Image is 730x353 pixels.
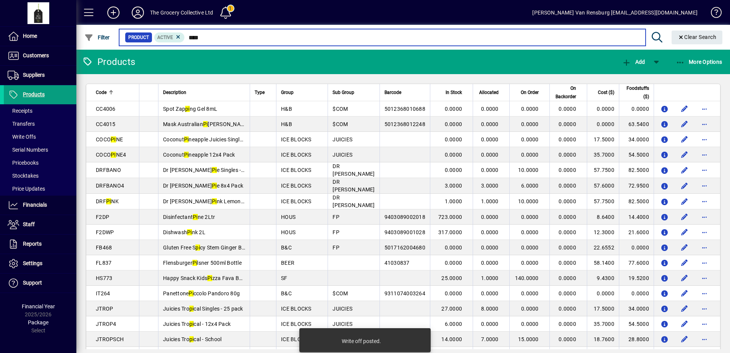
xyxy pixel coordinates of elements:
span: Flensburger lsner 500ml Bottle [163,260,242,266]
span: 0.0000 [521,260,539,266]
em: Pi [187,229,192,235]
a: Financials [4,196,76,215]
span: ICE BLOCKS [281,167,312,173]
span: 0.0000 [559,290,576,296]
button: More options [698,164,711,176]
span: 1.0000 [481,198,499,204]
td: 34.0000 [619,132,654,147]
span: 6.0000 [521,183,539,189]
span: Price Updates [8,186,45,192]
td: 82.5000 [619,162,654,178]
span: 0.0000 [481,245,499,251]
div: The Grocery Collective Ltd [150,6,213,19]
span: 1.0000 [481,275,499,281]
td: 12.3000 [587,225,619,240]
span: 0.0000 [559,121,576,127]
span: 8.0000 [481,306,499,312]
span: 5012368012248 [384,121,425,127]
span: 0.0000 [445,152,462,158]
div: Allocated [478,88,506,97]
button: Edit [678,211,691,223]
em: pi [185,106,190,112]
span: 0.0000 [559,336,576,342]
span: Allocated [479,88,499,97]
span: ICE BLOCKS [281,198,312,204]
span: FP [333,229,339,235]
span: 0.0000 [521,106,539,112]
span: JUICIES [333,136,352,142]
td: 54.5000 [619,147,654,162]
span: H&B [281,106,292,112]
span: CC4015 [96,121,116,127]
td: 34.0000 [619,301,654,316]
span: Staff [23,221,35,227]
span: 0.0000 [481,152,499,158]
span: Dr [PERSON_NAME] nk Lemonade Singles - 25 pack [163,198,292,204]
td: 63.5400 [619,117,654,132]
span: 0.0000 [481,121,499,127]
span: 0.0000 [521,229,539,235]
button: More options [698,272,711,284]
span: 5012368010688 [384,106,425,112]
span: DR [PERSON_NAME] [333,194,375,208]
button: Filter [82,31,112,44]
td: 8.6400 [587,209,619,225]
div: Write off posted. [342,337,381,345]
span: FP [333,214,339,220]
span: Dr [PERSON_NAME] e Singles - 25 pack [163,167,262,173]
td: 0.0000 [587,286,619,301]
em: pi [195,245,200,251]
a: Customers [4,46,76,65]
span: Add [622,59,645,65]
span: Barcode [384,88,401,97]
span: FB468 [96,245,112,251]
span: B&C [281,245,292,251]
td: 21.6000 [619,225,654,240]
span: 0.0000 [445,106,462,112]
span: F2DP [96,214,109,220]
em: PI [111,152,116,158]
span: Settings [23,260,42,266]
em: Pi [192,260,197,266]
td: 17.5000 [587,132,619,147]
a: Reports [4,235,76,254]
span: 3.0000 [445,183,462,189]
span: ICE BLOCKS [281,306,312,312]
button: More options [698,211,711,223]
span: 0.0000 [559,321,576,327]
button: Profile [126,6,150,19]
span: Customers [23,52,49,58]
span: JUICIES [333,152,352,158]
span: 0.0000 [445,121,462,127]
span: Foodstuffs ($) [624,84,649,101]
div: Type [255,88,271,97]
em: Pi [203,121,208,127]
span: Stocktakes [8,173,39,179]
span: COCO NE4 [96,152,126,158]
div: Products [82,56,135,68]
div: Description [163,88,245,97]
span: JUICIES [333,321,352,327]
em: pi [189,306,194,312]
span: Receipts [8,108,32,114]
div: [PERSON_NAME] Van Rensburg [EMAIL_ADDRESS][DOMAIN_NAME] [532,6,698,19]
span: ICE BLOCKS [281,321,312,327]
button: Edit [678,118,691,130]
span: 0.0000 [481,260,499,266]
em: Pi [193,214,198,220]
span: 0.0000 [481,321,499,327]
span: Filter [84,34,110,40]
span: 0.0000 [559,183,576,189]
span: 27.0000 [441,306,462,312]
span: 3.0000 [481,183,499,189]
span: 0.0000 [521,152,539,158]
span: DRFBANO4 [96,183,124,189]
span: 0.0000 [559,275,576,281]
td: 58.1400 [587,255,619,270]
div: In Stock [435,88,469,97]
span: JUICIES [333,306,352,312]
span: HOUS [281,214,296,220]
mat-chip: Activation Status: Active [154,32,185,42]
span: ICE BLOCKS [281,336,312,342]
span: 14.0000 [441,336,462,342]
